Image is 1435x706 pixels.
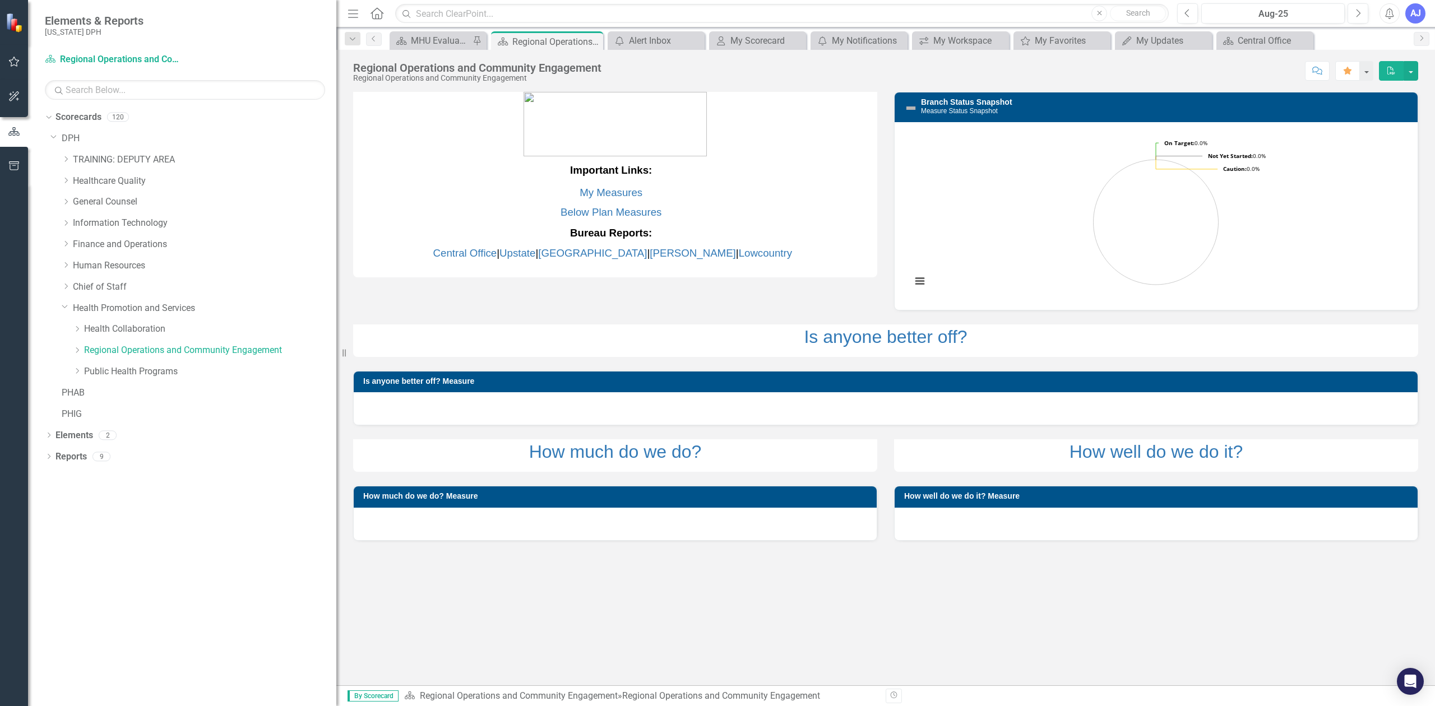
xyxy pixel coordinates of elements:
[1164,139,1207,147] text: 0.0%
[912,273,928,289] button: View chart menu, Chart
[1016,34,1108,48] a: My Favorites
[1205,7,1341,21] div: Aug-25
[1223,165,1247,173] tspan: Caution:
[45,14,143,27] span: Elements & Reports
[73,302,336,315] a: Health Promotion and Services
[915,34,1006,48] a: My Workspace
[712,34,803,48] a: My Scorecard
[570,164,652,176] strong: Important Links:
[832,34,905,48] div: My Notifications
[73,259,336,272] a: Human Resources
[62,387,336,400] a: PHAB
[1164,139,1195,147] tspan: On Target:
[45,80,325,100] input: Search Below...
[1219,34,1311,48] a: Central Office
[62,408,336,421] a: PHIG
[84,323,336,336] a: Health Collaboration
[622,690,820,701] div: Regional Operations and Community Engagement
[107,113,129,122] div: 120
[45,27,143,36] small: [US_STATE] DPH
[1223,165,1260,173] text: 0.0%
[730,34,803,48] div: My Scorecard
[1405,3,1425,24] button: AJ
[6,13,25,32] img: ClearPoint Strategy
[62,132,336,145] a: DPH
[353,74,601,82] div: Regional Operations and Community Engagement
[813,34,905,48] a: My Notifications
[561,206,661,218] a: Below Plan Measures
[55,111,101,124] a: Scorecards
[1136,34,1209,48] div: My Updates
[363,377,1412,385] h3: Is anyone better off? Measure
[1201,3,1345,24] button: Aug-25
[629,34,702,48] div: Alert Inbox
[84,344,336,357] a: Regional Operations and Community Engagement
[1126,8,1150,17] span: Search
[1238,34,1311,48] div: Central Office
[433,247,497,259] a: Central Office
[92,452,110,461] div: 9
[904,492,1412,500] h3: How well do we do it? Measure
[1208,152,1253,160] tspan: Not Yet Started:
[538,247,647,259] a: [GEOGRAPHIC_DATA]
[1118,34,1209,48] a: My Updates
[404,690,877,703] div: »
[933,34,1006,48] div: My Workspace
[99,430,117,440] div: 2
[395,4,1169,24] input: Search ClearPoint...
[580,187,642,198] a: My Measures
[529,442,702,462] a: How much do we do?
[906,131,1406,299] svg: Interactive chart
[610,34,702,48] a: Alert Inbox
[570,227,652,239] span: Bureau Reports:
[73,238,336,251] a: Finance and Operations
[904,101,918,115] img: Not Defined
[55,450,87,463] a: Reports
[430,247,792,259] span: | | | |
[73,196,336,208] a: General Counsel
[348,690,399,702] span: By Scorecard
[73,175,336,188] a: Healthcare Quality
[804,327,967,347] a: Is anyone better off?
[353,62,601,74] div: Regional Operations and Community Engagement
[363,492,871,500] h3: How much do we do? Measure
[1397,668,1424,695] div: Open Intercom Messenger
[499,247,535,259] a: Upstate
[512,35,600,49] div: Regional Operations and Community Engagement
[1070,442,1243,462] a: How well do we do it?
[411,34,470,48] div: MHU Evaluation
[84,365,336,378] a: Public Health Programs
[1110,6,1166,21] button: Search
[73,154,336,166] a: TRAINING: DEPUTY AREA
[73,281,336,294] a: Chief of Staff
[921,107,998,115] small: Measure Status Snapshot
[55,429,93,442] a: Elements
[1208,152,1266,160] text: 0.0%
[650,247,735,259] a: [PERSON_NAME]
[1035,34,1108,48] div: My Favorites
[420,690,618,701] a: Regional Operations and Community Engagement
[73,217,336,230] a: Information Technology
[921,97,1012,106] a: Branch Status Snapshot
[906,131,1406,299] div: Chart. Highcharts interactive chart.
[739,247,792,259] a: Lowcountry
[45,53,185,66] a: Regional Operations and Community Engagement
[392,34,470,48] a: MHU Evaluation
